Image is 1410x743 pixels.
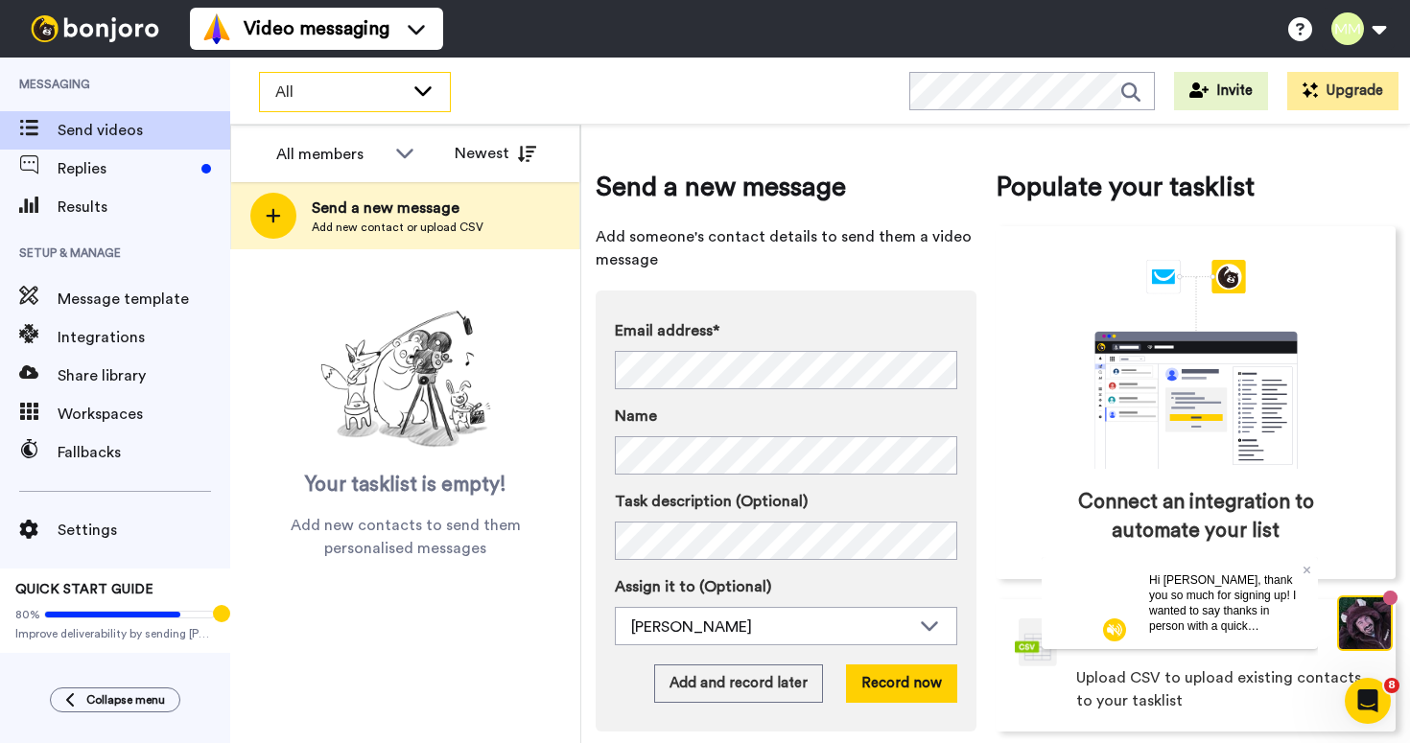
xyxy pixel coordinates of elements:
span: Share library [58,364,230,387]
img: mute-white.svg [61,61,84,84]
label: Email address* [615,319,957,342]
span: Send a new message [312,197,483,220]
img: vm-color.svg [201,13,232,44]
span: Send videos [58,119,230,142]
span: Integrations [58,326,230,349]
span: Collapse menu [86,692,165,708]
span: Replies [58,157,194,180]
label: Task description (Optional) [615,490,957,513]
button: Collapse menu [50,687,180,712]
span: Connect an integration to automate your list [1077,488,1314,546]
button: Record now [846,664,957,703]
span: Populate your tasklist [996,168,1396,206]
div: Tooltip anchor [213,605,230,622]
span: Add new contact or upload CSV [312,220,483,235]
button: Invite [1174,72,1268,110]
img: ready-set-action.png [310,303,502,456]
span: All [275,81,404,104]
button: Newest [440,134,551,173]
img: c638375f-eacb-431c-9714-bd8d08f708a7-1584310529.jpg [2,4,54,56]
span: 80% [15,607,40,622]
span: Name [615,405,657,428]
span: Hi [PERSON_NAME], thank you so much for signing up! I wanted to say thanks in person with a quick... [107,16,254,214]
img: csv-grey.png [1015,618,1057,666]
button: Upgrade [1287,72,1398,110]
span: Send a new message [596,168,976,206]
div: animation [1052,260,1340,469]
span: Results [58,196,230,219]
span: Add new contacts to send them personalised messages [259,514,552,560]
span: QUICK START GUIDE [15,583,153,596]
span: Add someone's contact details to send them a video message [596,225,976,271]
img: bj-logo-header-white.svg [23,15,167,42]
span: Message template [58,288,230,311]
div: [PERSON_NAME] [631,615,910,639]
label: Assign it to (Optional) [615,575,957,598]
span: Upload CSV to upload existing contacts to your tasklist [1076,666,1376,712]
span: Fallbacks [58,441,230,464]
span: Workspaces [58,403,230,426]
div: All members [276,143,386,166]
span: Settings [58,519,230,542]
span: 8 [1384,678,1399,693]
span: Improve deliverability by sending [PERSON_NAME]’s from your own email [15,626,215,641]
span: Video messaging [244,15,389,42]
button: Add and record later [654,664,823,703]
span: Your tasklist is empty! [305,471,506,499]
iframe: Intercom live chat [1345,678,1391,724]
